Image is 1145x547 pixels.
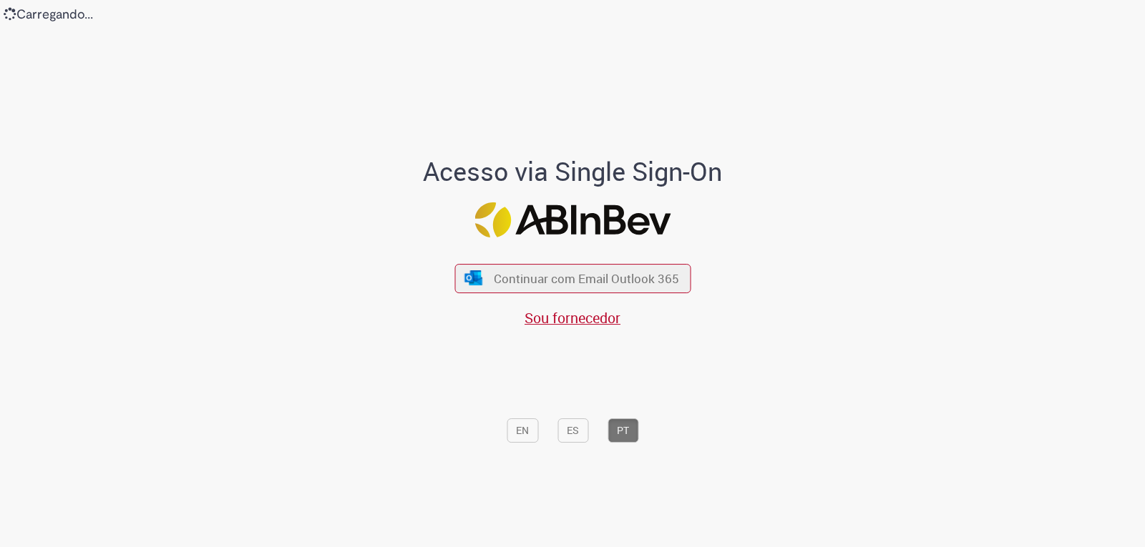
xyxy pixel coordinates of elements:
h1: Acesso via Single Sign-On [374,157,771,186]
button: EN [507,418,538,443]
span: Continuar com Email Outlook 365 [494,270,679,287]
button: ES [557,418,588,443]
img: Logo ABInBev [474,202,671,237]
a: Sou fornecedor [525,308,620,327]
button: PT [608,418,638,443]
button: ícone Azure/Microsoft 360 Continuar com Email Outlook 365 [454,264,691,293]
img: ícone Azure/Microsoft 360 [464,270,484,285]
